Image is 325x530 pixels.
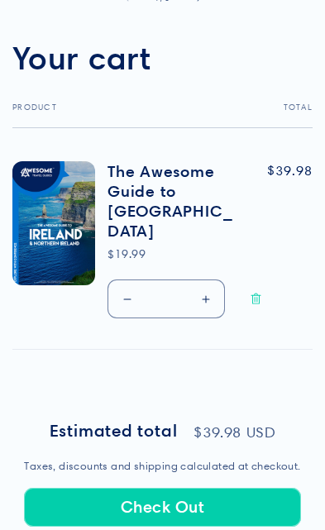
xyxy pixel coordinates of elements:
th: Product [12,103,57,127]
th: Total [284,103,313,127]
h1: Your cart [12,38,151,78]
p: $39.98 USD [194,425,275,440]
small: Taxes, discounts and shipping calculated at checkout. [24,458,300,475]
input: Quantity for The Awesome Guide to Ireland [146,279,187,318]
div: $19.99 [108,246,240,263]
span: $39.98 [267,161,313,181]
a: Remove The Awesome Guide to Ireland [237,275,275,322]
button: Check Out [24,488,300,527]
h2: Estimated total [50,423,178,440]
a: The Awesome Guide to [GEOGRAPHIC_DATA] [108,161,240,241]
